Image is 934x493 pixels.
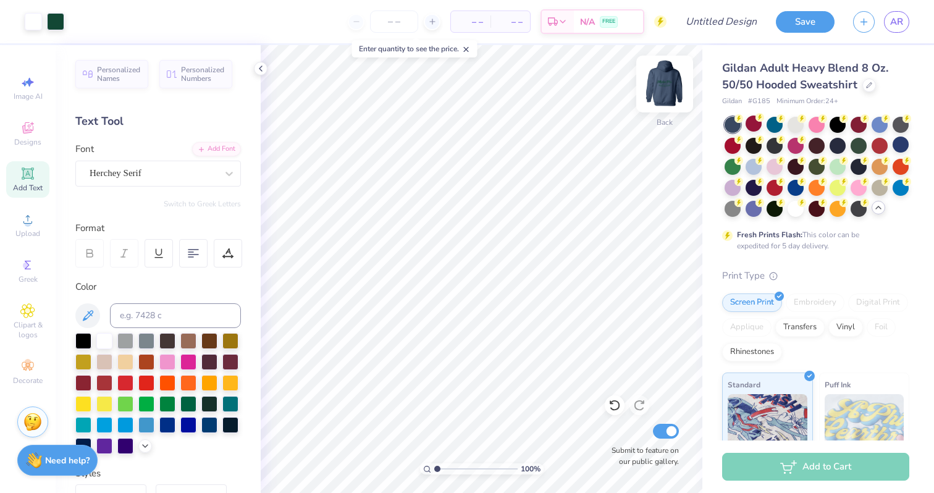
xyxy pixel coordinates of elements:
span: FREE [602,17,615,26]
div: Embroidery [786,293,844,312]
span: – – [458,15,483,28]
span: Designs [14,137,41,147]
span: Standard [728,378,760,391]
div: This color can be expedited for 5 day delivery. [737,229,889,251]
div: Vinyl [828,318,863,337]
div: Applique [722,318,772,337]
span: Decorate [13,376,43,386]
span: Gildan [722,96,742,107]
button: Switch to Greek Letters [164,199,241,209]
span: Gildan Adult Heavy Blend 8 Oz. 50/50 Hooded Sweatshirt [722,61,888,92]
span: Minimum Order: 24 + [776,96,838,107]
div: Text Tool [75,113,241,130]
div: Back [657,117,673,128]
button: Save [776,11,835,33]
div: Screen Print [722,293,782,312]
div: Styles [75,466,241,481]
span: AR [890,15,903,29]
div: Rhinestones [722,343,782,361]
span: – – [498,15,523,28]
img: Puff Ink [825,394,904,456]
span: 100 % [521,463,541,474]
span: # G185 [748,96,770,107]
span: Add Text [13,183,43,193]
span: Upload [15,229,40,238]
span: N/A [580,15,595,28]
img: Standard [728,394,807,456]
div: Color [75,280,241,294]
label: Font [75,142,94,156]
div: Transfers [775,318,825,337]
strong: Need help? [45,455,90,466]
strong: Fresh Prints Flash: [737,230,802,240]
label: Submit to feature on our public gallery. [605,445,679,467]
span: Personalized Names [97,65,141,83]
span: Puff Ink [825,378,851,391]
span: Personalized Numbers [181,65,225,83]
span: Image AI [14,91,43,101]
img: Back [640,59,689,109]
div: Digital Print [848,293,908,312]
div: Print Type [722,269,909,283]
div: Foil [867,318,896,337]
input: Untitled Design [676,9,767,34]
a: AR [884,11,909,33]
span: Clipart & logos [6,320,49,340]
span: Greek [19,274,38,284]
input: – – [370,11,418,33]
div: Add Font [192,142,241,156]
div: Format [75,221,242,235]
input: e.g. 7428 c [110,303,241,328]
div: Enter quantity to see the price. [352,40,478,57]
